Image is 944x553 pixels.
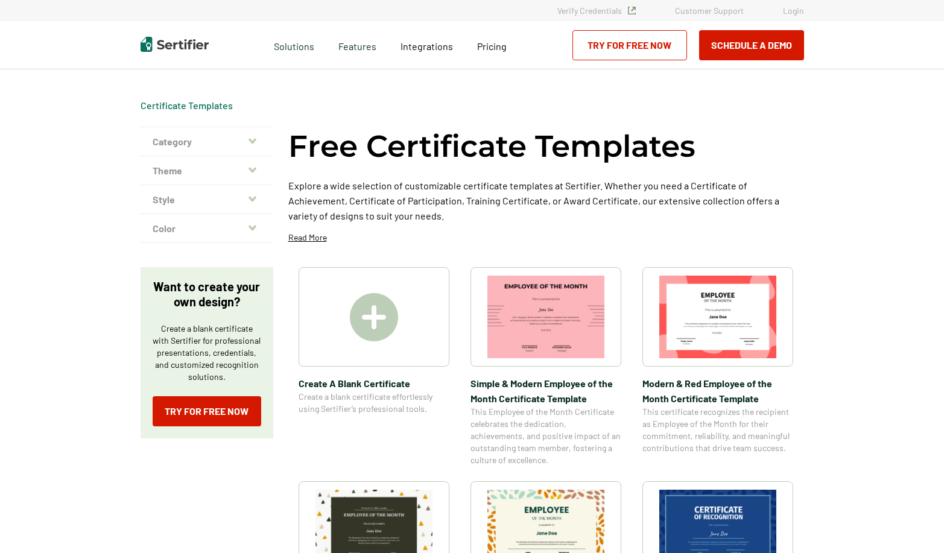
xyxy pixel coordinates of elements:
div: Breadcrumb [141,100,233,112]
p: Want to create your own design? [153,279,261,309]
span: Integrations [401,40,453,52]
a: Try for Free Now [572,30,687,60]
img: Sertifier | Digital Credentialing Platform [141,37,209,52]
img: Verified [628,7,636,14]
a: Pricing [477,37,507,52]
a: Simple & Modern Employee of the Month Certificate TemplateSimple & Modern Employee of the Month C... [470,267,621,466]
button: Category [141,127,273,156]
span: Modern & Red Employee of the Month Certificate Template [642,376,793,406]
span: Create A Blank Certificate [299,376,449,391]
h1: Free Certificate Templates [288,127,695,166]
a: Customer Support [675,5,744,16]
span: Features [338,37,376,52]
p: Create a blank certificate with Sertifier for professional presentations, credentials, and custom... [153,323,261,383]
button: Color [141,214,273,243]
span: Certificate Templates [141,100,233,112]
img: Create A Blank Certificate [350,293,398,341]
button: Theme [141,156,273,185]
img: Modern & Red Employee of the Month Certificate Template [659,276,776,358]
span: Simple & Modern Employee of the Month Certificate Template [470,376,621,406]
p: Read More [288,232,327,244]
a: Login [783,5,804,16]
a: Certificate Templates [141,100,233,111]
p: Explore a wide selection of customizable certificate templates at Sertifier. Whether you need a C... [288,178,804,223]
button: Style [141,185,273,214]
span: Pricing [477,40,507,52]
span: Create a blank certificate effortlessly using Sertifier’s professional tools. [299,391,449,415]
a: Integrations [401,37,453,52]
span: Solutions [274,37,314,52]
span: This Employee of the Month Certificate celebrates the dedication, achievements, and positive impa... [470,406,621,466]
span: This certificate recognizes the recipient as Employee of the Month for their commitment, reliabil... [642,406,793,454]
a: Verify Credentials [557,5,636,16]
a: Modern & Red Employee of the Month Certificate TemplateModern & Red Employee of the Month Certifi... [642,267,793,466]
img: Simple & Modern Employee of the Month Certificate Template [487,276,604,358]
a: Try for Free Now [153,396,261,426]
